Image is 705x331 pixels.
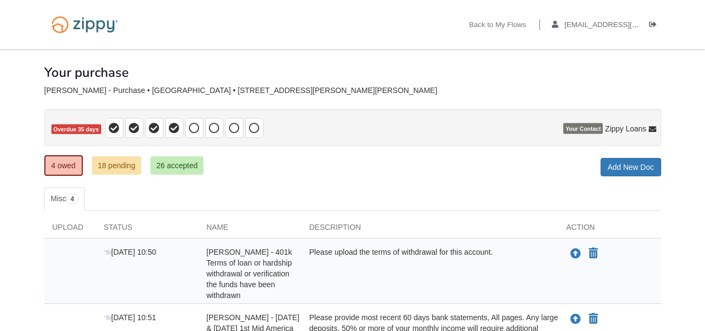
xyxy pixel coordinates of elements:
[96,222,199,238] div: Status
[569,247,582,261] button: Upload Andrea Reinhart - 401k Terms of loan or hardship withdrawal or verification the funds have...
[564,21,688,29] span: andcook84@outlook.com
[588,247,599,260] button: Declare Andrea Reinhart - 401k Terms of loan or hardship withdrawal or verification the funds hav...
[301,247,558,301] div: Please upload the terms of withdrawal for this account.
[44,11,125,38] img: Logo
[207,248,292,300] span: [PERSON_NAME] - 401k Terms of loan or hardship withdrawal or verification the funds have been wit...
[569,312,582,326] button: Upload Andrea Reinhart - June & July 2025 1st Mid America CU statements - Transaction history fro...
[199,222,301,238] div: Name
[552,21,689,31] a: edit profile
[44,187,85,211] a: Misc
[563,123,603,134] span: Your Contact
[150,156,203,175] a: 26 accepted
[301,222,558,238] div: Description
[588,313,599,326] button: Declare Andrea Reinhart - June & July 2025 1st Mid America CU statements - Transaction history fr...
[66,194,78,204] span: 4
[44,155,83,176] a: 4 owed
[44,65,129,80] h1: Your purchase
[558,222,661,238] div: Action
[605,123,646,134] span: Zippy Loans
[469,21,526,31] a: Back to My Flows
[104,248,156,256] span: [DATE] 10:50
[51,124,101,135] span: Overdue 35 days
[649,21,661,31] a: Log out
[44,222,96,238] div: Upload
[601,158,661,176] a: Add New Doc
[44,86,661,95] div: [PERSON_NAME] - Purchase • [GEOGRAPHIC_DATA] • [STREET_ADDRESS][PERSON_NAME][PERSON_NAME]
[92,156,141,175] a: 18 pending
[104,313,156,322] span: [DATE] 10:51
